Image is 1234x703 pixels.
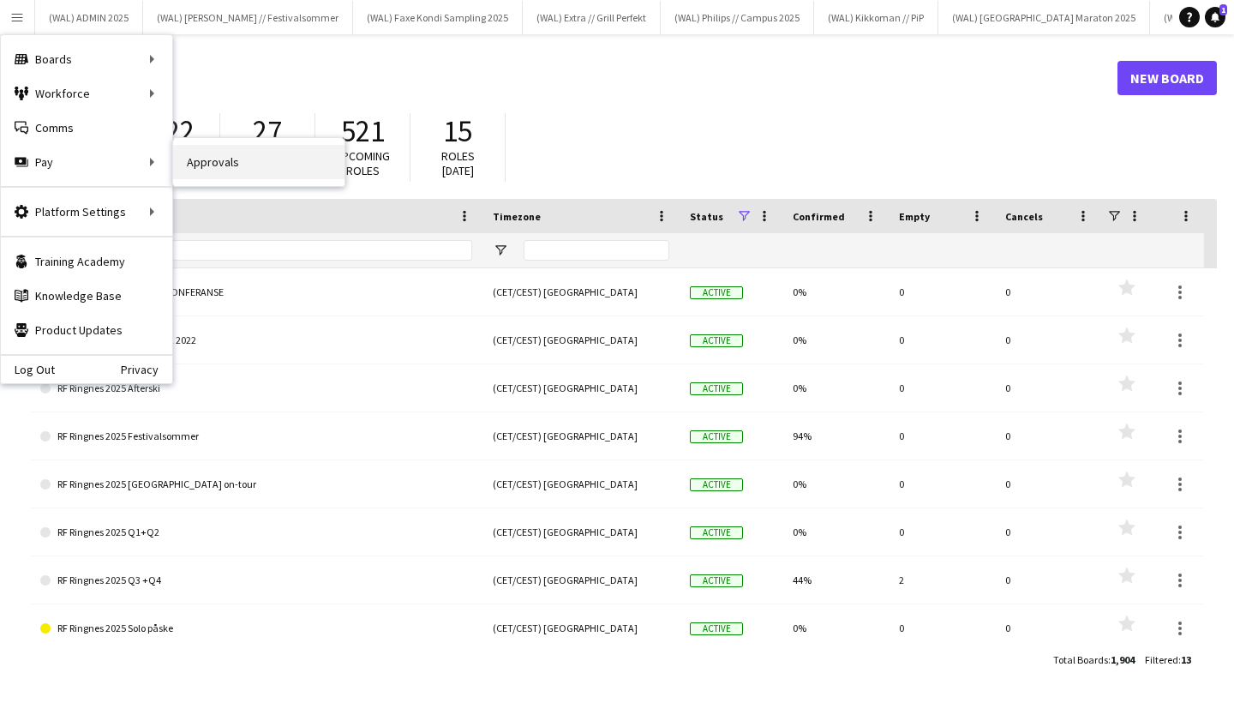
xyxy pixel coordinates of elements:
[353,1,523,34] button: (WAL) Faxe Kondi Sampling 2025
[889,604,995,652] div: 0
[524,240,669,261] input: Timezone Filter Input
[482,604,680,652] div: (CET/CEST) [GEOGRAPHIC_DATA]
[493,210,541,223] span: Timezone
[995,556,1101,604] div: 0
[995,268,1101,315] div: 0
[335,148,390,178] span: Upcoming roles
[690,430,743,443] span: Active
[40,364,472,412] a: RF Ringnes 2025 Afterski
[690,478,743,491] span: Active
[1,363,55,376] a: Log Out
[121,363,172,376] a: Privacy
[889,268,995,315] div: 0
[1,313,172,347] a: Product Updates
[71,240,472,261] input: Board name Filter Input
[1145,643,1191,676] div: :
[690,382,743,395] span: Active
[1,42,172,76] div: Boards
[523,1,661,34] button: (WAL) Extra // Grill Perfekt
[441,148,475,178] span: Roles [DATE]
[1053,643,1135,676] div: :
[995,460,1101,508] div: 0
[35,1,143,34] button: (WAL) ADMIN 2025
[40,268,472,316] a: EVENT // RINGNES SALGSKONFERANSE
[889,556,995,604] div: 2
[690,334,743,347] span: Active
[1,244,172,279] a: Training Academy
[40,604,472,652] a: RF Ringnes 2025 Solo påske
[782,460,889,508] div: 0%
[482,556,680,604] div: (CET/CEST) [GEOGRAPHIC_DATA]
[782,364,889,412] div: 0%
[1181,653,1191,666] span: 13
[1,145,172,179] div: Pay
[30,65,1117,91] h1: Boards
[782,556,889,604] div: 44%
[40,412,472,460] a: RF Ringnes 2025 Festivalsommer
[482,364,680,412] div: (CET/CEST) [GEOGRAPHIC_DATA]
[1117,61,1217,95] a: New Board
[40,460,472,508] a: RF Ringnes 2025 [GEOGRAPHIC_DATA] on-tour
[341,112,385,150] span: 521
[690,574,743,587] span: Active
[1111,653,1135,666] span: 1,904
[690,526,743,539] span: Active
[938,1,1150,34] button: (WAL) [GEOGRAPHIC_DATA] Maraton 2025
[1,76,172,111] div: Workforce
[782,316,889,364] div: 0%
[482,316,680,364] div: (CET/CEST) [GEOGRAPHIC_DATA]
[1219,4,1227,15] span: 1
[899,210,930,223] span: Empty
[1053,653,1108,666] span: Total Boards
[173,145,344,179] a: Approvals
[995,316,1101,364] div: 0
[40,316,472,364] a: RF // Ringnes Aktiviteter Q2 2022
[889,460,995,508] div: 0
[1005,210,1043,223] span: Cancels
[143,1,353,34] button: (WAL) [PERSON_NAME] // Festivalsommer
[814,1,938,34] button: (WAL) Kikkoman // PiP
[482,508,680,556] div: (CET/CEST) [GEOGRAPHIC_DATA]
[493,243,508,258] button: Open Filter Menu
[782,412,889,460] div: 94%
[782,508,889,556] div: 0%
[482,460,680,508] div: (CET/CEST) [GEOGRAPHIC_DATA]
[482,268,680,315] div: (CET/CEST) [GEOGRAPHIC_DATA]
[889,316,995,364] div: 0
[482,412,680,460] div: (CET/CEST) [GEOGRAPHIC_DATA]
[889,412,995,460] div: 0
[995,364,1101,412] div: 0
[443,112,472,150] span: 15
[1,195,172,229] div: Platform Settings
[1205,7,1225,27] a: 1
[995,604,1101,652] div: 0
[690,622,743,635] span: Active
[889,364,995,412] div: 0
[793,210,845,223] span: Confirmed
[782,268,889,315] div: 0%
[661,1,814,34] button: (WAL) Philips // Campus 2025
[253,112,282,150] span: 27
[40,508,472,556] a: RF Ringnes 2025 Q1+Q2
[1,279,172,313] a: Knowledge Base
[1,111,172,145] a: Comms
[782,604,889,652] div: 0%
[690,210,723,223] span: Status
[40,556,472,604] a: RF Ringnes 2025 Q3 +Q4
[995,412,1101,460] div: 0
[690,286,743,299] span: Active
[889,508,995,556] div: 0
[995,508,1101,556] div: 0
[1145,653,1178,666] span: Filtered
